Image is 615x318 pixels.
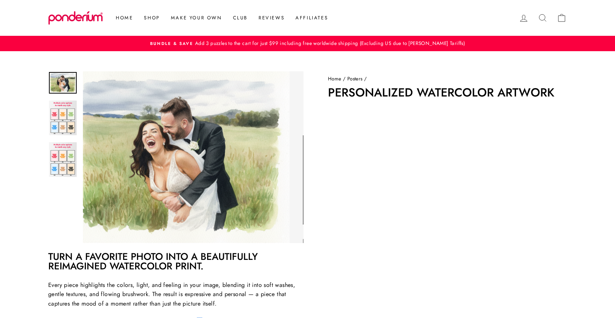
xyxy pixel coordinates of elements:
[165,11,228,24] a: Make Your Own
[347,75,363,82] a: Posters
[193,39,465,47] span: Add 3 puzzles to the cart for just $99 including free worldwide shipping (Excluding US due to [PE...
[50,39,565,48] a: Bundle & SaveAdd 3 puzzles to the cart for just $99 including free worldwide shipping (Excluding ...
[253,11,290,24] a: Reviews
[343,75,345,82] span: /
[48,252,303,271] h3: Turn a favorite photo into a beautifully reimagined watercolor print.
[48,11,103,25] img: Ponderium
[150,41,193,46] span: Bundle & Save
[48,280,303,308] p: Every piece highlights the colors, light, and feeling in your image, blending it into soft washes...
[328,87,567,98] h1: Personalized Watercolor Artwork
[328,75,341,82] a: Home
[110,11,138,24] a: Home
[138,11,165,24] a: Shop
[228,11,253,24] a: Club
[364,75,367,82] span: /
[290,11,333,24] a: Affiliates
[107,11,333,24] ul: Primary
[49,142,77,177] img: Personalized Watercolor Artwork
[328,75,567,83] nav: breadcrumbs
[49,101,77,135] img: Personalized Watercolor Artwork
